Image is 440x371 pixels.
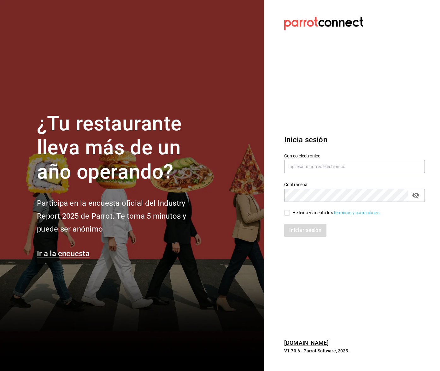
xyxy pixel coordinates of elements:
[284,160,425,173] input: Ingresa tu correo electrónico
[284,339,329,346] a: [DOMAIN_NAME]
[37,197,207,235] h2: Participa en la encuesta oficial del Industry Report 2025 de Parrot. Te toma 5 minutos y puede se...
[284,182,425,186] label: Contraseña
[292,209,381,216] div: He leído y acepto los
[284,153,425,158] label: Correo electrónico
[37,249,90,258] a: Ir a la encuesta
[410,190,421,201] button: passwordField
[333,210,381,215] a: Términos y condiciones.
[37,112,207,184] h1: ¿Tu restaurante lleva más de un año operando?
[284,348,425,354] p: V1.70.6 - Parrot Software, 2025.
[284,134,425,145] h3: Inicia sesión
